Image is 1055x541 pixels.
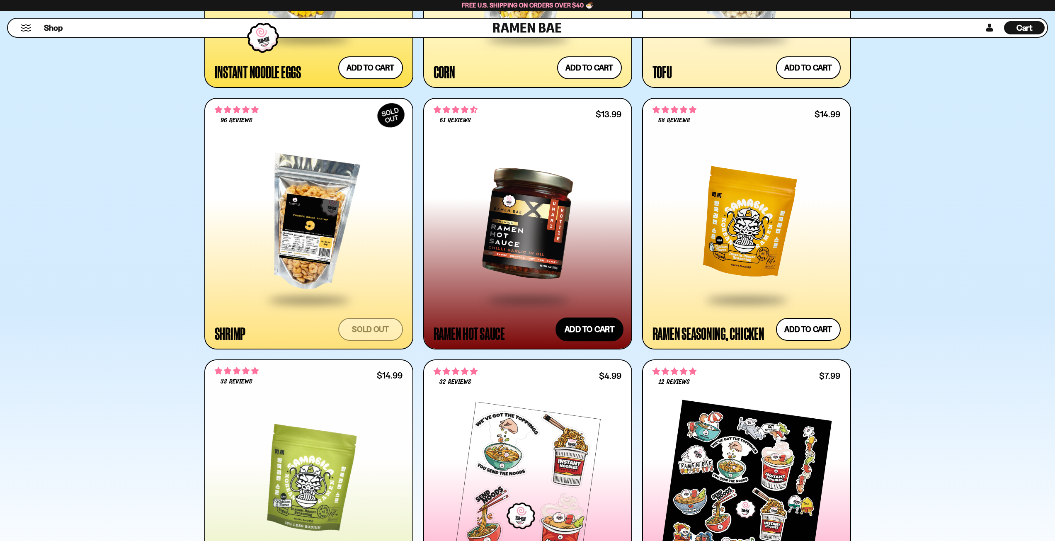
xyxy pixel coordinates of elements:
span: 32 reviews [439,379,471,386]
span: Cart [1016,23,1033,33]
button: Add to cart [338,56,403,79]
div: Instant Noodle Eggs [215,64,301,79]
span: 12 reviews [659,379,689,386]
button: Add to cart [555,317,623,341]
span: 4.75 stars [434,366,478,377]
span: Shop [44,22,63,34]
button: Add to cart [776,56,841,79]
button: Add to cart [776,318,841,341]
button: Mobile Menu Trigger [20,24,32,32]
span: 5.00 stars [652,366,696,377]
a: 4.83 stars 58 reviews $14.99 Ramen Seasoning, Chicken Add to cart [642,98,851,349]
span: Free U.S. Shipping on Orders over $40 🍜 [462,1,593,9]
span: 33 reviews [221,378,252,385]
div: $14.99 [377,371,403,379]
a: Shop [44,21,63,34]
div: Corn [434,64,455,79]
div: $13.99 [596,110,621,118]
a: SOLDOUT 4.90 stars 96 reviews Shrimp Sold out [204,98,413,349]
span: 51 reviews [440,117,471,124]
div: SOLD OUT [373,99,409,132]
a: Cart [1004,19,1045,37]
div: Shrimp [215,326,246,341]
span: 58 reviews [658,117,690,124]
span: 5.00 stars [215,366,259,376]
span: 4.90 stars [215,104,259,115]
div: $4.99 [599,372,621,380]
span: 4.71 stars [434,104,478,115]
div: Tofu [652,64,672,79]
div: Ramen Seasoning, Chicken [652,326,764,341]
span: 96 reviews [221,117,252,124]
a: 4.71 stars 51 reviews $13.99 Ramen Hot Sauce Add to cart [423,98,632,349]
span: 4.83 stars [652,104,696,115]
div: $7.99 [819,372,840,380]
div: $14.99 [815,110,840,118]
div: Ramen Hot Sauce [434,326,505,341]
button: Add to cart [557,56,622,79]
